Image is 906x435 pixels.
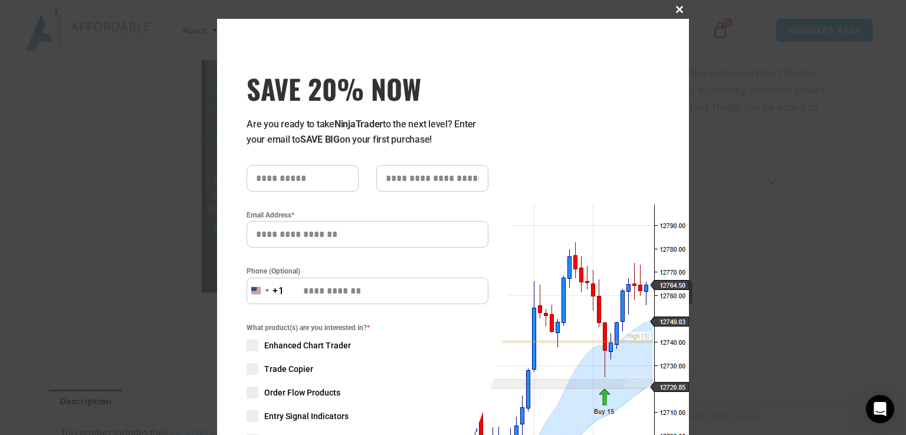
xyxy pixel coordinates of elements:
strong: SAVE BIG [300,134,340,145]
label: Email Address [247,209,488,221]
label: Enhanced Chart Trader [247,340,488,351]
button: Selected country [247,278,284,304]
span: Order Flow Products [264,387,340,398]
label: Phone (Optional) [247,265,488,277]
span: What product(s) are you interested in? [247,322,488,334]
span: Entry Signal Indicators [264,410,349,422]
label: Entry Signal Indicators [247,410,488,422]
h3: SAVE 20% NOW [247,72,488,105]
div: +1 [273,284,284,299]
strong: NinjaTrader [334,118,383,130]
p: Are you ready to take to the next level? Enter your email to on your first purchase! [247,117,488,147]
label: Order Flow Products [247,387,488,398]
label: Trade Copier [247,363,488,375]
div: Open Intercom Messenger [866,395,894,423]
span: Trade Copier [264,363,313,375]
span: Enhanced Chart Trader [264,340,351,351]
